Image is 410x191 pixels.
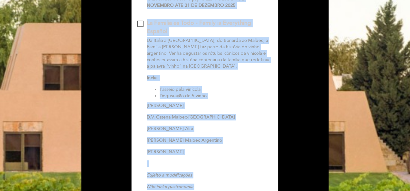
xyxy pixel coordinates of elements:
em: Não inclui gastronomia [147,184,193,189]
strong: Inclui: [147,75,159,81]
li: Degustação de 5 vinho [160,93,273,99]
p: [PERSON_NAME] [147,102,273,109]
p: [PERSON_NAME] Malbec Argentino [147,137,273,144]
li: Passeio pela vinícola [160,86,273,93]
div: La Familia es Todo - Family is Everything Español [147,19,273,35]
p: [PERSON_NAME] [147,149,273,155]
p: Da Itália a [GEOGRAPHIC_DATA], do Bonarda ao Malbec, a Família [PERSON_NAME] faz parte da históri... [147,37,273,70]
p: D.V. Catena Malbec-[GEOGRAPHIC_DATA] [147,114,273,120]
p: [PERSON_NAME] Alta [147,126,273,132]
em: Sujeito a modificações [147,172,192,178]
